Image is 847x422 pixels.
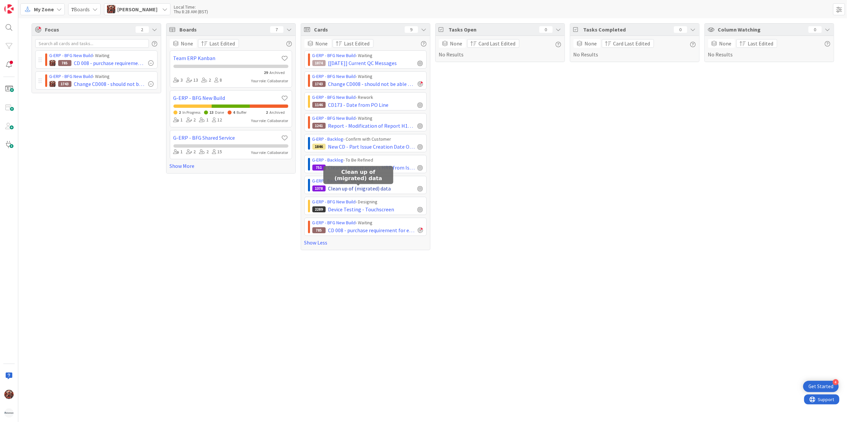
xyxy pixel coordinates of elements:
span: Tasks Open [449,26,536,34]
span: [[DATE]] Current QC Messages [328,59,397,67]
img: JK [50,60,55,66]
div: 1 [173,148,183,156]
div: 0 [539,26,553,33]
span: 13 [210,110,214,115]
div: › To Be Refined [312,177,423,184]
div: 2 [186,116,196,124]
span: Last Edited [210,39,235,47]
span: Cards [314,26,401,34]
img: JK [50,81,55,87]
div: › Waiting [312,219,423,226]
div: 1241 [312,123,326,129]
span: Last Edited [748,39,774,47]
span: 2 [266,110,268,115]
a: G-ERP - BFG New Build [312,115,356,121]
div: 1846 [312,144,326,150]
a: G-ERP - BFG New Build [50,73,93,79]
div: Thu 8:28 AM (BST) [174,9,208,14]
img: JK [107,5,115,13]
div: 2 [136,26,149,33]
span: New CD - Part Issue Creation Date Overwritten After Processing [328,143,415,151]
div: › Confirm with Customer [312,136,423,143]
a: G-ERP - Backlog [312,157,344,163]
div: 9 [405,26,418,33]
a: Show More [170,162,292,170]
span: Tasks Completed [583,26,671,34]
div: 1 [173,116,183,124]
div: No Results [439,39,561,58]
a: G-ERP - BFG Shared Service [173,134,281,142]
span: Clean up of (migrated) data [328,184,391,192]
span: Change CD008 - should not be able to authorize a PR line with quantity = 0 [328,80,415,88]
span: Last Edited [344,39,370,47]
img: avatar [4,408,14,418]
img: Visit kanbanzone.com [4,4,14,14]
div: 1 [199,116,209,124]
div: 8 [215,77,222,84]
span: Card Last Edited [479,39,516,47]
div: 7 [270,26,283,33]
img: JK [4,390,14,399]
div: › Rework [312,94,423,101]
span: None [316,39,328,47]
div: 1874 [312,60,326,66]
div: › To Be Refined [312,157,423,164]
a: G-ERP - Backlog [312,178,344,184]
span: Cleanup import scripts HRP from Isah global environments [328,164,415,172]
span: Report - Modification of Report H1017 [328,122,415,130]
div: 785 [312,227,326,233]
div: › Waiting [312,73,423,80]
b: 7 [71,6,74,13]
span: Archived [270,70,285,75]
a: G-ERP - BFG New Build [312,52,356,58]
div: › Designing [312,198,423,205]
div: No Results [574,39,696,58]
a: Show Less [304,239,427,246]
span: CD 008 - purchase requirement for external operation [328,226,415,234]
span: None [181,39,193,47]
div: 15 [212,148,222,156]
span: None [719,39,732,47]
div: Your role: Collaborator [252,118,288,124]
div: 0 [808,26,822,33]
span: CD173 - Date from PO Line [328,101,389,109]
span: Card Last Edited [613,39,650,47]
span: Boards [180,26,267,34]
span: 2 [179,110,181,115]
input: Search all cards and tasks... [35,39,149,48]
div: Get Started [808,383,833,390]
a: G-ERP - BFG New Build [312,220,356,226]
button: Last Edited [736,39,777,48]
div: 0 [674,26,687,33]
div: Local Time: [174,5,208,9]
div: Open Get Started checklist, remaining modules: 4 [803,381,839,392]
span: Support [14,1,30,9]
span: Device Testing - Touchscreen [328,205,394,213]
div: 13 [186,77,198,84]
span: Boards [71,5,90,13]
div: 3 [173,77,183,84]
div: 751 [312,165,326,171]
div: 2 [199,148,209,156]
div: No Results [708,39,830,58]
div: 1146 [312,102,326,108]
div: › Waiting [312,115,423,122]
span: 4 [233,110,235,115]
span: Archived [270,110,285,115]
span: Buffer [237,110,247,115]
div: 1743 [312,81,326,87]
span: None [450,39,463,47]
span: In Progress [183,110,201,115]
div: 2289 [312,206,326,212]
a: Team ERP Kanban [173,54,281,62]
span: CD 008 - purchase requirement for external operation [74,59,146,67]
div: Your role: Collaborator [252,150,288,156]
h5: Clean up of (migrated) data [326,169,390,181]
span: My Zone [34,5,54,13]
span: [PERSON_NAME] [117,5,158,13]
span: Done [215,110,224,115]
span: None [585,39,597,47]
a: G-ERP - BFG New Build [312,199,356,205]
button: Card Last Edited [602,39,654,48]
a: G-ERP - BFG New Build [312,94,356,100]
